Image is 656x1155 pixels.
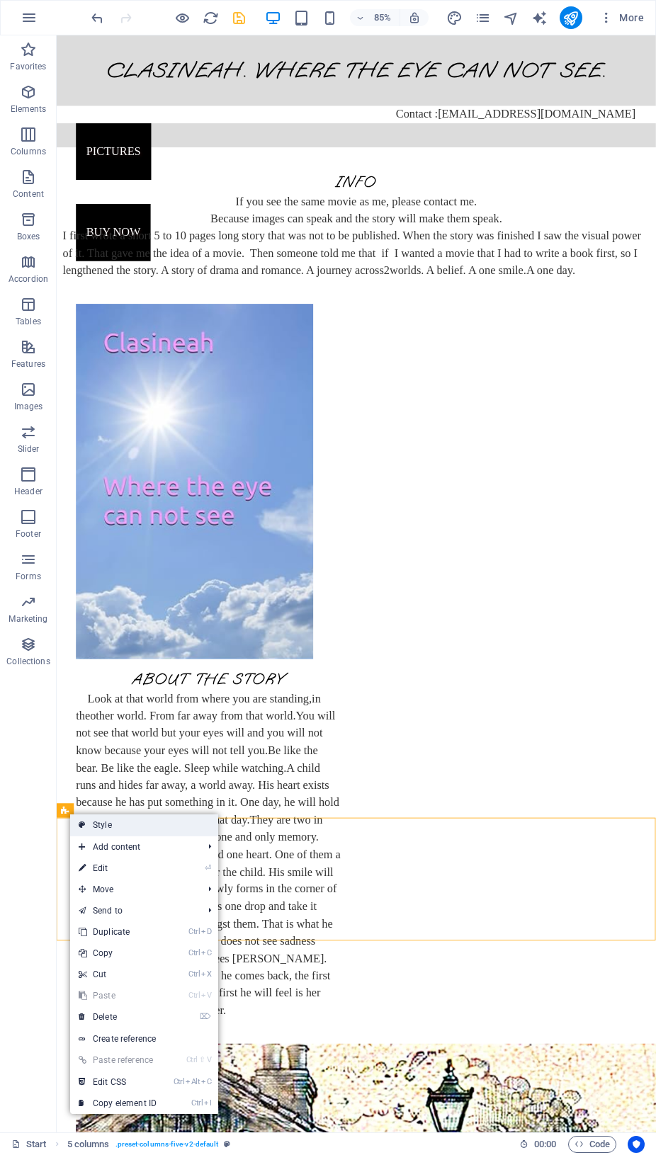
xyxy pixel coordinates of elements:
i: Ctrl [188,948,200,957]
p: Accordion [9,273,48,285]
i: ⏎ [205,863,211,872]
i: On resize automatically adjust zoom level to fit chosen device. [408,11,421,24]
i: Ctrl [191,1098,203,1108]
a: CtrlAltCEdit CSS [70,1071,165,1093]
p: Columns [11,146,46,157]
i: Ctrl [188,927,200,936]
button: Usercentrics [628,1136,645,1153]
i: V [207,1055,211,1064]
p: Collections [6,656,50,667]
a: CtrlVPaste [70,985,165,1006]
button: navigator [503,9,520,26]
i: Undo: columns ((5, null, 1) -> (4, null, 1)) (Ctrl+Z) [89,10,106,26]
button: reload [202,9,219,26]
p: Content [13,188,44,200]
p: Elements [11,103,47,115]
nav: breadcrumb [67,1136,231,1153]
a: ⌦Delete [70,1006,165,1028]
i: I [204,1098,211,1108]
i: Navigator [503,10,519,26]
span: Add content [70,836,197,858]
i: This element is a customizable preset [224,1140,230,1148]
i: Publish [562,10,579,26]
span: More [599,11,644,25]
span: Code [575,1136,610,1153]
button: save [230,9,247,26]
button: More [594,6,650,29]
p: Header [14,486,43,497]
p: Images [14,401,43,412]
button: pages [475,9,492,26]
h6: 85% [371,9,394,26]
i: Save (Ctrl+S) [231,10,247,26]
i: Reload page [203,10,219,26]
span: Move [70,879,197,900]
i: Pages (Ctrl+Alt+S) [475,10,491,26]
a: ⏎Edit [70,858,165,879]
a: Style [70,814,218,836]
a: Create reference [70,1028,218,1049]
span: Click to select. Double-click to edit [67,1136,110,1153]
button: Code [568,1136,616,1153]
i: Ctrl [186,1055,198,1064]
button: design [446,9,463,26]
i: C [201,1077,211,1086]
p: Footer [16,528,41,540]
button: undo [89,9,106,26]
button: publish [560,6,582,29]
i: V [201,991,211,1000]
a: Click to cancel selection. Double-click to open Pages [11,1136,47,1153]
i: Ctrl [188,991,200,1000]
p: Forms [16,571,41,582]
i: C [201,948,211,957]
p: Marketing [9,613,47,625]
p: Slider [18,443,40,455]
button: 85% [350,9,400,26]
i: ⇧ [199,1055,205,1064]
a: CtrlDDuplicate [70,921,165,943]
span: : [544,1139,546,1149]
i: X [201,969,211,979]
span: . preset-columns-five-v2-default [115,1136,219,1153]
a: CtrlICopy element ID [70,1093,165,1114]
i: Alt [186,1077,200,1086]
span: 00 00 [534,1136,556,1153]
i: ⌦ [200,1012,211,1021]
p: Boxes [17,231,40,242]
button: text_generator [531,9,548,26]
a: Send to [70,900,197,921]
i: Ctrl [188,969,200,979]
i: D [201,927,211,936]
a: CtrlXCut [70,964,165,985]
p: Features [11,358,45,370]
i: Ctrl [174,1077,185,1086]
p: Favorites [10,61,46,72]
i: AI Writer [531,10,548,26]
p: Tables [16,316,41,327]
a: Ctrl⇧VPaste reference [70,1049,165,1071]
a: CtrlCCopy [70,943,165,964]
